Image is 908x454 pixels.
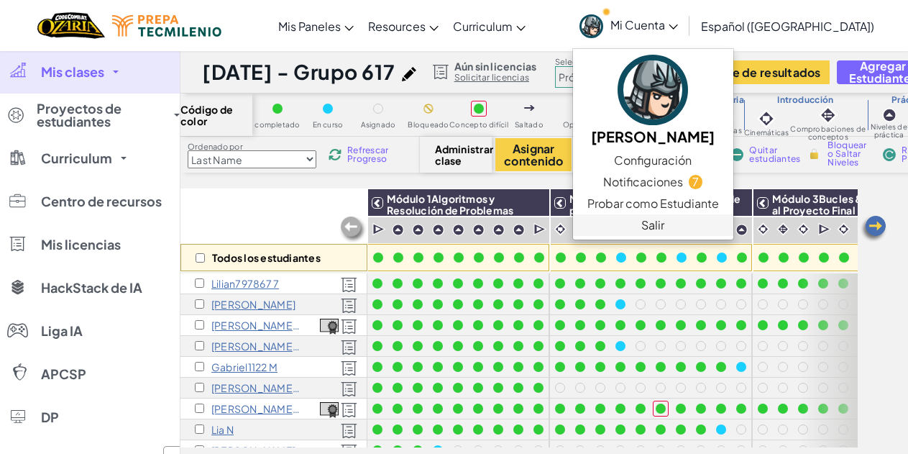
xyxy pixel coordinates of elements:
img: Tecmilenio logo [112,15,221,37]
img: IconSkippedLevel.svg [524,105,535,111]
span: Concepto difícil [449,121,508,129]
a: Español ([GEOGRAPHIC_DATA]) [694,6,881,45]
a: Mi Cuenta [572,3,685,48]
h3: Introducción [744,94,867,106]
a: Notificaciones7 [573,171,733,193]
span: Opcional [563,121,597,129]
img: Licensed [341,340,357,355]
img: IconCutscene.svg [818,222,832,237]
span: Español ([GEOGRAPHIC_DATA]) [701,19,874,34]
img: IconPracticeLevel.svg [412,224,424,236]
a: Configuración [573,150,733,171]
span: Mis licencias [41,238,121,251]
span: Quitar estudiantes [749,146,800,163]
img: IconPracticeLevel.svg [882,108,896,122]
img: Arrow_Left_Inactive.png [339,215,367,244]
img: certificate-icon.png [320,319,339,335]
span: Código de color [180,104,252,127]
a: Mis Paneles [271,6,361,45]
span: Proyectos de estudiantes [37,102,165,128]
span: En curso [313,121,344,129]
p: Miguel angel hernandez Vázquez H [211,319,301,331]
span: Comprobaciones de conceptos [789,125,868,141]
span: Módulo 2Depuración y solución de problemas [569,192,740,217]
img: IconInteractive.svg [818,105,838,125]
img: IconCinematic.svg [857,222,871,236]
a: Salir [573,214,733,236]
span: Centro de recursos [41,195,162,208]
img: IconCutscene.svg [372,222,386,237]
img: IconCinematic.svg [797,222,810,236]
img: IconPracticeLevel.svg [472,224,485,236]
span: Módulo 1Algoritmos y Resolución de Problemas [387,192,513,217]
span: Bloquear o Saltar Niveles [827,141,870,167]
img: IconCinematic.svg [554,222,567,236]
img: iconPencil.svg [402,67,416,81]
img: Arrow_Left.png [859,214,888,243]
h1: [DATE] - Grupo 617 [202,58,395,86]
img: Licensed [341,298,357,314]
img: Licensed [341,402,357,418]
a: View Course Completion Certificate [320,317,339,333]
label: Ordenado por [188,141,316,153]
p: Todos los estudiantes [212,252,321,263]
span: Curriculum [453,19,513,34]
span: Mis clases [41,65,104,78]
img: IconPracticeLevel.svg [513,224,525,236]
span: Saltado [515,121,544,129]
a: [PERSON_NAME] [573,53,733,150]
img: Licensed [341,381,357,397]
img: Licensed [341,319,357,335]
p: maria isabel martinez garcia M [211,382,301,394]
a: Ozaria by CodeCombat logo [37,11,104,40]
p: Lilian797867 7 [211,278,279,289]
img: Licensed [341,360,357,376]
img: IconLock.svg [807,147,822,160]
a: Resources [361,6,446,45]
img: IconInteractive.svg [776,222,790,236]
img: Licensed [341,277,357,293]
a: Solicitar licencias [454,72,537,83]
span: Aún sin licencias [454,60,537,72]
a: Curriculum [446,6,533,45]
p: Santiago Morales27 Morales [211,403,301,414]
img: IconPracticeLevel.svg [452,224,464,236]
p: Maximo G [211,299,295,310]
h5: [PERSON_NAME] [587,125,719,147]
img: IconRemoveStudents.svg [730,148,743,161]
span: Liga IA [41,324,83,337]
span: Mi Cuenta [610,17,678,32]
img: IconReload.svg [329,148,341,161]
a: Probar como Estudiante [573,193,733,214]
p: Gabriel Eduardo Moreno Espinoza M [211,340,301,352]
span: Notificaciones [603,173,683,191]
img: IconCinematic.svg [837,222,850,236]
a: View Course Completion Certificate [320,400,339,417]
span: Administrar clase [435,143,477,166]
img: Home [37,11,104,40]
img: certificate-icon.png [320,402,339,418]
span: Bloqueado [408,121,449,129]
img: IconCinematic.svg [756,222,770,236]
span: HackStack de IA [41,281,142,294]
span: 7 [689,175,702,189]
img: avatar [618,55,688,125]
span: Asignado [361,121,396,129]
span: Refrescar Progreso [347,146,392,163]
img: IconPracticeLevel.svg [432,224,444,236]
img: IconPracticeLevel.svg [392,224,404,236]
p: Gabriel1122 M [211,361,278,373]
img: IconPracticeLevel.svg [492,224,505,236]
button: Informe de resultados [686,60,830,84]
span: completado [254,121,300,129]
img: IconPracticeLevel.svg [735,224,748,236]
span: Mis Paneles [278,19,341,34]
img: avatar [579,14,603,38]
img: Licensed [341,423,357,439]
span: Cinemáticas [744,129,789,137]
span: Resources [368,19,426,34]
img: IconCutscene.svg [533,222,547,237]
button: Asignar contenido [495,138,572,171]
img: IconCinematic.svg [756,109,776,129]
